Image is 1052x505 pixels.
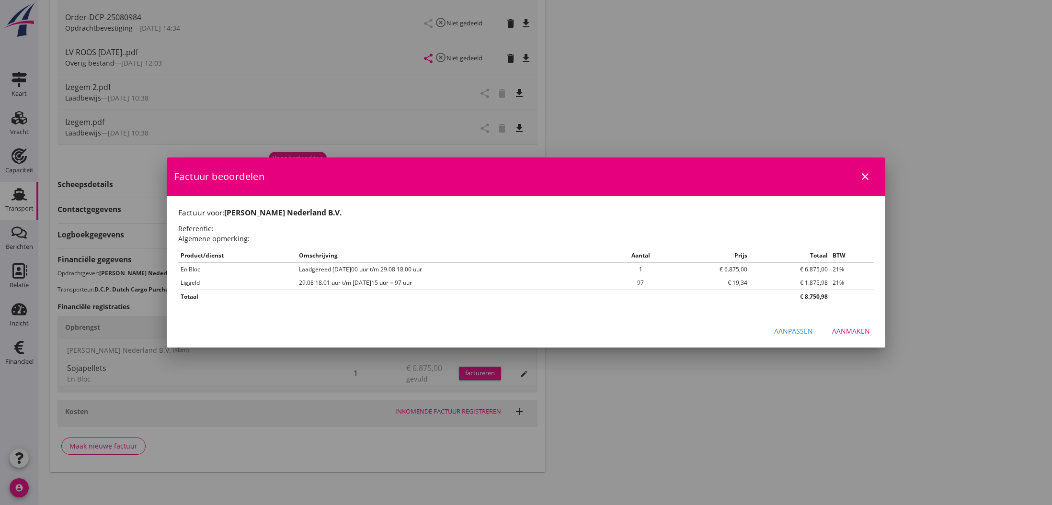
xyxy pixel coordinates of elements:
th: BTW [830,249,874,263]
td: Laadgereed [DATE]00 uur t/m 29.08 18.00 uur [297,262,612,276]
th: Totaal [750,249,830,263]
th: Aantal [612,249,670,263]
button: Aanmaken [824,323,878,340]
td: € 1.875,98 [750,276,830,290]
td: 21% [830,276,874,290]
strong: [PERSON_NAME] Nederland B.V. [224,207,342,218]
h2: Referentie: Algemene opmerking: [178,224,874,244]
td: € 6.875,00 [750,262,830,276]
td: € 6.875,00 [670,262,750,276]
button: Aanpassen [766,323,821,340]
td: Liggeld [178,276,297,290]
td: 97 [612,276,670,290]
td: € 19,34 [670,276,750,290]
h1: Factuur voor: [178,207,874,218]
i: close [859,171,871,182]
th: Prijs [670,249,750,263]
th: € 8.750,98 [750,290,830,303]
div: Factuur beoordelen [167,157,885,196]
td: 1 [612,262,670,276]
div: Aanpassen [774,326,813,336]
th: Omschrijving [297,249,612,263]
td: En Bloc [178,262,297,276]
div: Aanmaken [832,326,870,336]
th: Totaal [178,290,750,303]
td: 21% [830,262,874,276]
td: 29.08 18.01 uur t/m [DATE]15 uur = 97 uur [297,276,612,290]
th: Product/dienst [178,249,297,263]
